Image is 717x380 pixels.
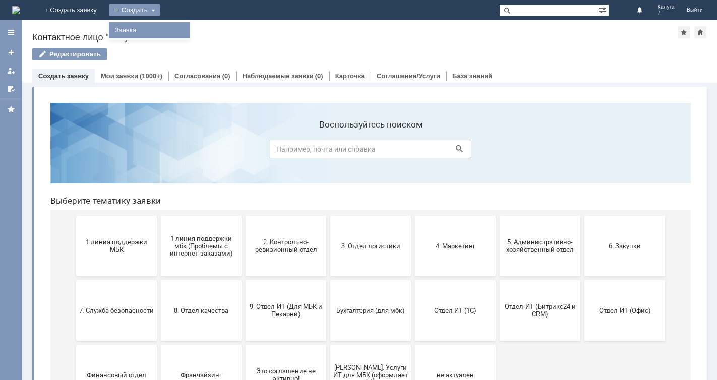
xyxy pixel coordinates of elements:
a: Мои заявки [3,62,19,79]
button: Отдел-ИТ (Офис) [542,185,623,246]
div: Сделать домашней страницей [694,26,706,38]
button: 2. Контрольно-ревизионный отдел [203,121,284,181]
a: Перейти на домашнюю страницу [12,6,20,14]
span: 2. Контрольно-ревизионный отдел [206,144,281,159]
button: 8. Отдел качества [118,185,199,246]
a: Заявка [111,24,188,36]
span: Бухгалтерия (для мбк) [291,212,366,219]
a: База знаний [452,72,492,80]
button: Это соглашение не активно! [203,250,284,310]
span: 1 линия поддержки мбк (Проблемы с интернет-заказами) [122,140,196,162]
span: 4. Маркетинг [376,147,450,155]
button: 1 линия поддержки мбк (Проблемы с интернет-заказами) [118,121,199,181]
a: Карточка [335,72,365,80]
input: Например, почта или справка [227,45,429,64]
div: Создать [109,4,160,16]
button: 5. Административно-хозяйственный отдел [457,121,538,181]
button: 4. Маркетинг [373,121,453,181]
div: (0) [222,72,230,80]
a: Создать заявку [3,44,19,60]
a: Согласования [174,72,221,80]
span: Расширенный поиск [599,5,609,14]
button: Отдел ИТ (1С) [373,185,453,246]
span: [PERSON_NAME]. Услуги ИТ для МБК (оформляет L1) [291,269,366,291]
button: Отдел-ИТ (Битрикс24 и CRM) [457,185,538,246]
span: Франчайзинг [122,276,196,284]
span: 8. Отдел качества [122,212,196,219]
div: (0) [315,72,323,80]
span: Финансовый отдел [37,276,111,284]
button: 9. Отдел-ИТ (Для МБК и Пекарни) [203,185,284,246]
a: Наблюдаемые заявки [243,72,314,80]
span: Отдел ИТ (1С) [376,212,450,219]
span: 3. Отдел логистики [291,147,366,155]
button: 1 линия поддержки МБК [34,121,114,181]
span: 6. Закупки [545,147,620,155]
span: Отдел-ИТ (Битрикс24 и CRM) [460,208,535,223]
span: 9. Отдел-ИТ (Для МБК и Пекарни) [206,208,281,223]
label: Воспользуйтесь поиском [227,25,429,35]
span: 7. Служба безопасности [37,212,111,219]
button: 7. Служба безопасности [34,185,114,246]
header: Выберите тематику заявки [8,101,648,111]
div: (1000+) [140,72,162,80]
div: Контактное лицо "Калуга 7" [32,32,678,42]
button: 3. Отдел логистики [288,121,369,181]
span: 1 линия поддержки МБК [37,144,111,159]
a: Мои согласования [3,81,19,97]
span: 7 [658,10,675,16]
button: 6. Закупки [542,121,623,181]
span: не актуален [376,276,450,284]
span: Калуга [658,4,675,10]
div: Добавить в избранное [678,26,690,38]
button: Финансовый отдел [34,250,114,310]
span: Это соглашение не активно! [206,273,281,288]
span: Отдел-ИТ (Офис) [545,212,620,219]
a: Соглашения/Услуги [377,72,440,80]
button: не актуален [373,250,453,310]
img: logo [12,6,20,14]
a: Мои заявки [101,72,138,80]
button: Франчайзинг [118,250,199,310]
button: [PERSON_NAME]. Услуги ИТ для МБК (оформляет L1) [288,250,369,310]
button: Бухгалтерия (для мбк) [288,185,369,246]
span: 5. Административно-хозяйственный отдел [460,144,535,159]
a: Создать заявку [38,72,89,80]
